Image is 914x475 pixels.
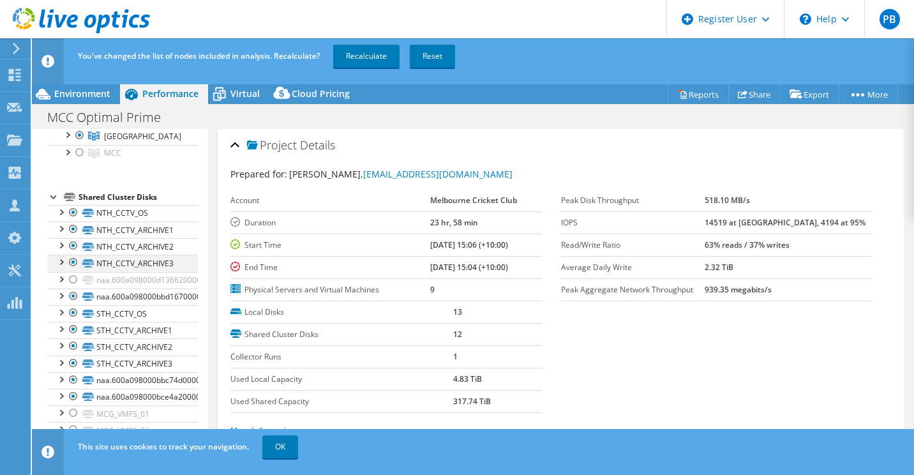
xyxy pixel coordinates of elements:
a: NTH_CCTV_ARCHIVE1 [48,222,198,238]
span: PB [880,9,900,29]
a: Smart Stadium [48,128,198,144]
label: Collector Runs [230,351,453,363]
span: Performance [142,87,199,100]
a: Reports [668,84,729,104]
a: MCG_VMFS_01 [48,405,198,422]
span: Project [247,139,297,152]
label: IOPS [561,216,705,229]
a: STH_CCTV_ARCHIVE2 [48,338,198,355]
a: MCG_VMFS_02 [48,422,198,439]
span: You've changed the list of nodes included in analysis. Recalculate? [78,50,320,61]
b: 9 [430,284,435,295]
b: 1 [453,351,458,362]
b: 13 [453,306,462,317]
label: Duration [230,216,430,229]
b: 317.74 TiB [453,396,491,407]
b: 14519 at [GEOGRAPHIC_DATA], 4194 at 95% [705,217,865,228]
a: naa.600a098000d13662000000c75a64dbe4 [48,272,198,289]
label: Peak Aggregate Network Throughput [561,283,705,296]
a: [EMAIL_ADDRESS][DOMAIN_NAME] [363,168,513,180]
a: Share [728,84,781,104]
label: Average Daily Write [561,261,705,274]
a: STH_CCTV_ARCHIVE3 [48,356,198,372]
label: Used Shared Capacity [230,395,453,408]
a: NTH_CCTV_ARCHIVE2 [48,238,198,255]
h1: MCC Optimal Prime [41,110,181,124]
a: naa.600a098000bbc74d000000af5a650ccb [48,372,198,389]
svg: \n [800,13,811,25]
label: Peak Disk Throughput [561,194,705,207]
b: 2.32 TiB [705,262,733,273]
a: OK [262,435,298,458]
a: More Information [230,425,305,436]
a: naa.600a098000bbd167000000af5a64e71b [48,289,198,305]
b: 63% reads / 37% writes [705,239,790,250]
a: Export [780,84,839,104]
b: 12 [453,329,462,340]
span: [PERSON_NAME], [289,168,513,180]
a: STH_CCTV_ARCHIVE1 [48,322,198,338]
label: Local Disks [230,306,453,319]
span: MCC [104,147,121,158]
label: Start Time [230,239,430,252]
a: Reset [410,45,455,68]
a: More [839,84,898,104]
a: naa.600a098000bce4a2000000c75a6509c4 [48,389,198,405]
a: NTH_CCTV_OS [48,205,198,222]
label: Account [230,194,430,207]
div: Shared Cluster Disks [79,190,198,205]
span: Environment [54,87,110,100]
span: This site uses cookies to track your navigation. [78,441,249,452]
label: Shared Cluster Disks [230,328,453,341]
b: 939.35 megabits/s [705,284,772,295]
label: End Time [230,261,430,274]
span: Cloud Pricing [292,87,350,100]
b: 518.10 MB/s [705,195,750,206]
label: Prepared for: [230,168,287,180]
a: STH_CCTV_OS [48,305,198,322]
span: Details [300,137,335,153]
b: 23 hr, 58 min [430,217,478,228]
label: Physical Servers and Virtual Machines [230,283,430,296]
span: Virtual [230,87,260,100]
label: Used Local Capacity [230,373,453,386]
b: Melbourne Cricket Club [430,195,517,206]
b: [DATE] 15:06 (+10:00) [430,239,508,250]
b: [DATE] 15:04 (+10:00) [430,262,508,273]
label: Read/Write Ratio [561,239,705,252]
b: 4.83 TiB [453,373,482,384]
a: Recalculate [333,45,400,68]
a: MCC [48,145,198,162]
a: NTH_CCTV_ARCHIVE3 [48,255,198,271]
span: [GEOGRAPHIC_DATA] [104,131,181,142]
